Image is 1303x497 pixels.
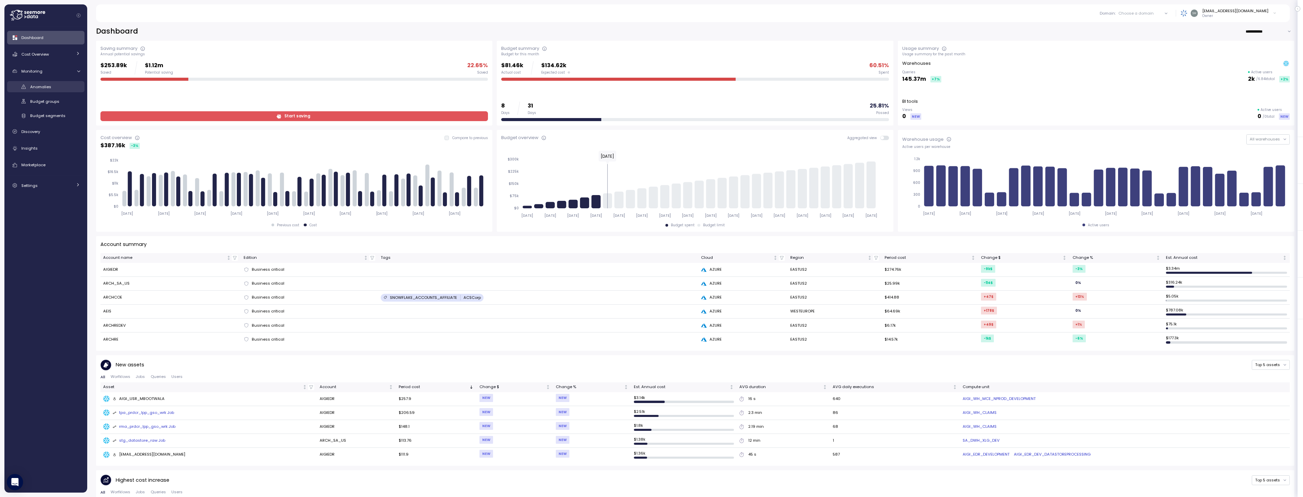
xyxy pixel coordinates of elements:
span: Aggregated view [847,136,880,140]
tspan: $225k [508,169,519,174]
div: Change % [1073,255,1155,261]
tspan: [DATE] [659,213,671,218]
div: Not sorted [546,385,550,389]
td: $ 3.14k [631,392,737,406]
div: AZURE [701,294,785,301]
tspan: $0 [114,204,118,209]
span: Jobs [136,375,145,379]
p: Views [902,108,921,112]
div: Region [790,255,866,261]
th: Change %Not sorted [1070,253,1163,263]
tspan: $150k [509,181,519,186]
tspan: $300k [508,157,519,161]
p: / 6.84k total [1256,77,1275,81]
td: $113.76 [396,434,476,448]
span: Business critical [252,281,284,287]
td: $206.59 [396,406,476,420]
div: AVG daily executions [833,384,951,390]
div: Not sorted [1156,255,1160,260]
tspan: [DATE] [960,211,971,216]
th: Est. Annual costNot sorted [1163,253,1290,263]
button: Collapse navigation [74,13,83,18]
p: $81.46k [501,61,523,70]
td: AEIS [100,305,241,319]
p: Account summary [100,241,147,248]
a: stg_datastore_raw Job [103,437,314,444]
span: Budget groups [30,99,59,104]
td: 68 [830,420,960,434]
div: AZURE [701,267,785,273]
div: [EMAIL_ADDRESS][DOMAIN_NAME] [1202,8,1268,14]
tspan: [DATE] [682,213,694,218]
a: Dashboard [7,31,84,44]
td: $ 1.38k [631,434,737,448]
div: -6 % [1073,334,1086,342]
td: EASTUS2 [788,277,882,291]
a: Insights [7,141,84,155]
div: NEW [479,422,493,430]
td: ARCH_SA_US [317,434,396,448]
div: NEW [556,408,569,416]
p: 145.37m [902,75,926,84]
tspan: $22k [110,158,118,163]
td: ARCH_SA_US [100,277,241,291]
div: Not sorted [363,255,368,260]
div: Not sorted [226,255,231,260]
div: AZURE [701,281,785,287]
div: AZURE [701,337,785,343]
td: $6.17k [882,319,978,332]
div: NEW [479,408,493,416]
p: $1.12m [145,61,173,70]
div: 2.19 min [748,424,764,430]
td: AIGIEDR [317,448,396,461]
th: Change $Not sorted [477,382,553,392]
td: 86 [830,406,960,420]
p: 0 [1258,112,1261,121]
div: Budget spent [671,223,695,228]
a: Budget groups [7,96,84,107]
p: SNOWFLAKE_ACCOUNTS_AFFILIATE [390,295,457,300]
div: Days [528,111,536,115]
span: Business critical [252,308,284,314]
div: Not sorted [1062,255,1067,260]
div: NEW [556,422,569,430]
td: $257.9 [396,392,476,406]
div: Not sorted [952,385,957,389]
p: 0 [902,112,906,121]
tspan: $0 [514,206,519,210]
div: Passed [876,111,889,115]
td: $14.57k [882,332,978,346]
div: Change % [556,384,623,390]
span: Business critical [252,337,284,343]
div: Active users per warehouse [902,145,1290,149]
div: Not sorted [773,255,778,260]
td: $274.76k [882,263,978,277]
tspan: [DATE] [522,213,533,218]
td: EASTUS2 [788,291,882,305]
span: All [100,375,105,379]
div: Annual potential savings [100,52,488,57]
tspan: [DATE] [340,211,352,216]
td: EASTUS2 [788,263,882,277]
div: rma_prdcr_lpp_gso_wrk Job [113,424,176,430]
td: $ 2.51k [631,406,737,420]
div: AVG duration [739,384,821,390]
span: Users [171,490,183,494]
p: Active users [1261,108,1282,112]
div: Cost overview [100,134,132,141]
tspan: [DATE] [1251,211,1263,216]
p: 31 [528,101,536,111]
a: AIGI_WH_CLAIMS [963,410,997,416]
a: Settings [7,179,84,192]
a: rma_prdcr_lpp_gso_wrk Job [103,423,314,430]
text: [DATE] [601,153,614,159]
div: Potential saving [145,70,173,75]
tspan: [DATE] [636,213,648,218]
p: 22.65 % [467,61,488,70]
tspan: [DATE] [121,211,133,216]
span: Cost Overview [21,52,49,57]
p: 25.81 % [870,101,889,111]
button: All warehouses [1246,134,1290,144]
p: New assets [116,361,144,369]
td: AIGIEDR [317,392,396,406]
